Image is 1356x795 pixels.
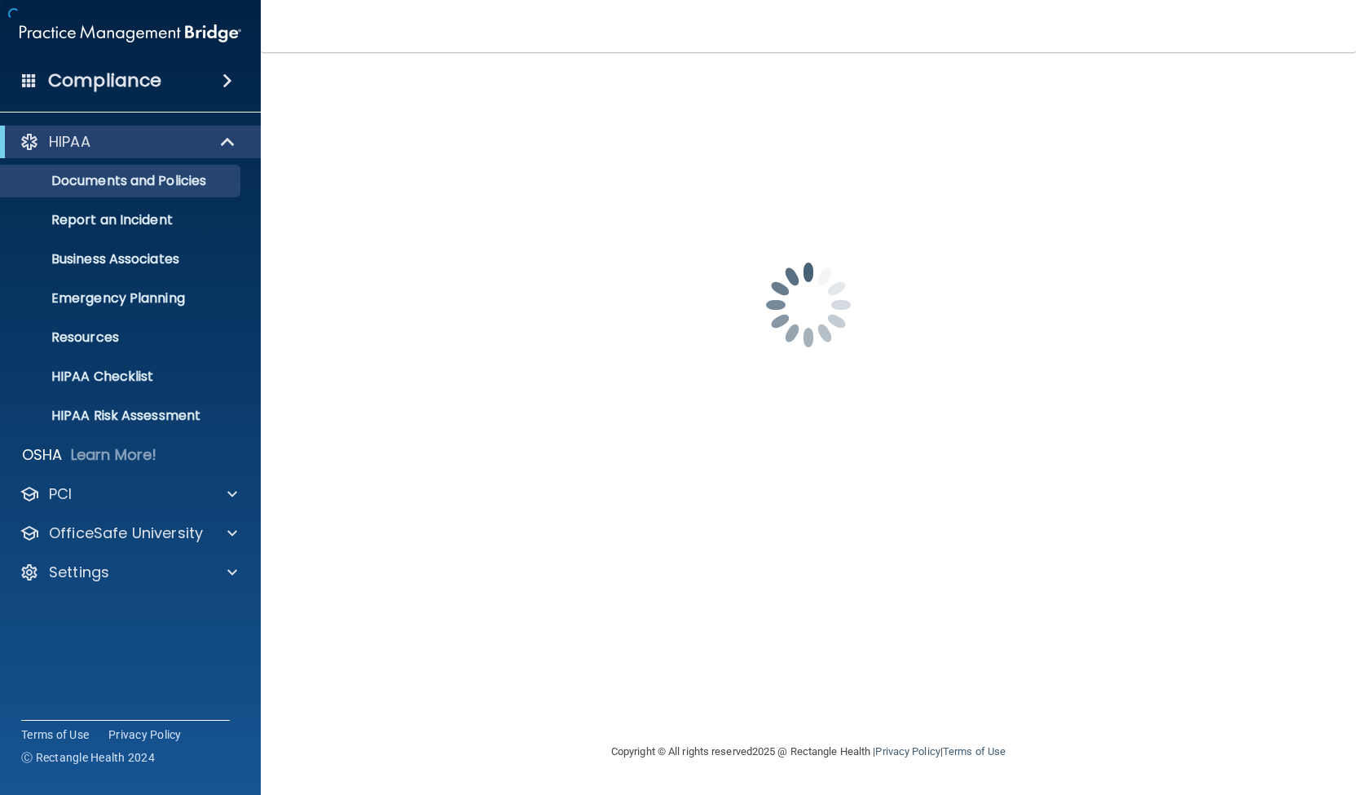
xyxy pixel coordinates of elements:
a: PCI [20,484,237,504]
p: OfficeSafe University [49,523,203,543]
a: HIPAA [20,132,236,152]
p: PCI [49,484,72,504]
p: Resources [11,329,233,346]
p: Report an Incident [11,212,233,228]
p: Learn More! [71,445,157,465]
p: HIPAA Checklist [11,369,233,385]
a: Terms of Use [943,745,1006,757]
p: Emergency Planning [11,290,233,307]
p: Documents and Policies [11,173,233,189]
a: Privacy Policy [108,727,182,743]
p: OSHA [22,445,63,465]
p: HIPAA [49,132,90,152]
img: spinner.e123f6fc.gif [727,223,890,386]
div: Copyright © All rights reserved 2025 @ Rectangle Health | | [511,726,1106,778]
p: HIPAA Risk Assessment [11,408,233,424]
p: Business Associates [11,251,233,267]
a: OfficeSafe University [20,523,237,543]
p: Settings [49,563,109,582]
a: Settings [20,563,237,582]
img: PMB logo [20,17,241,50]
a: Terms of Use [21,727,89,743]
a: Privacy Policy [875,745,940,757]
span: Ⓒ Rectangle Health 2024 [21,749,155,766]
h4: Compliance [48,69,161,92]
